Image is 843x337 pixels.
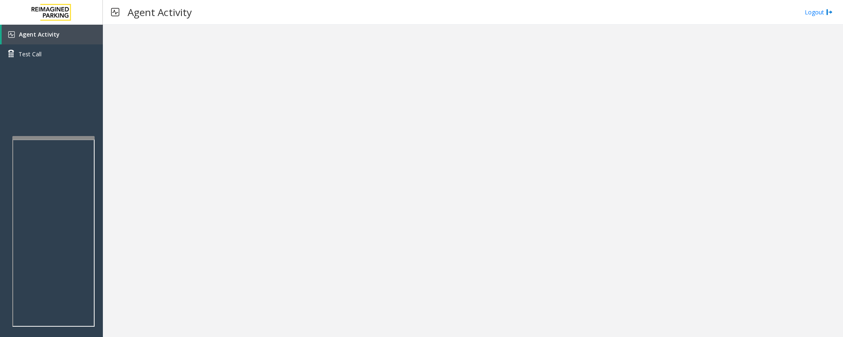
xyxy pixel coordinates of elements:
[2,25,103,44] a: Agent Activity
[111,2,119,22] img: pageIcon
[826,8,833,16] img: logout
[123,2,196,22] h3: Agent Activity
[805,8,833,16] a: Logout
[19,50,42,58] span: Test Call
[19,30,60,38] span: Agent Activity
[8,31,15,38] img: 'icon'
